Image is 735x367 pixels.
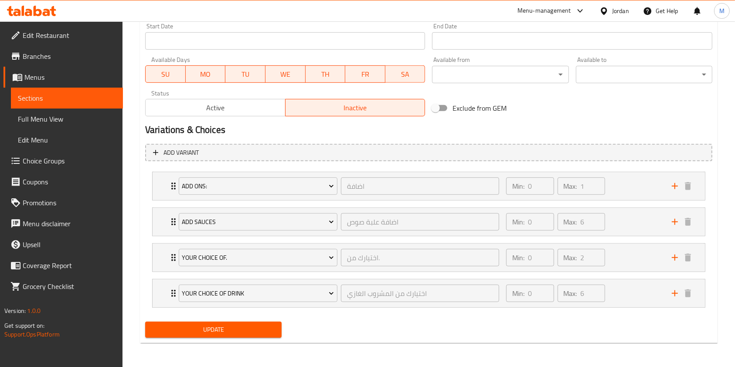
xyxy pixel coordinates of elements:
span: Inactive [289,102,422,114]
div: Expand [153,208,705,236]
span: Upsell [23,239,116,250]
span: Exclude from GEM [453,103,507,113]
span: Active [149,102,282,114]
button: add [668,287,681,300]
button: MO [186,65,226,83]
button: Add variant [145,144,712,162]
span: Your Choice Of. [182,252,334,263]
div: ​ [576,66,712,83]
button: delete [681,215,694,228]
a: Edit Menu [11,129,123,150]
button: SA [385,65,425,83]
span: Add sauces [182,217,334,228]
button: add [668,251,681,264]
p: Max: [564,181,577,191]
button: WE [265,65,306,83]
button: Inactive [285,99,425,116]
span: TU [229,68,262,81]
button: Add Ons: [179,177,337,195]
span: WE [269,68,302,81]
span: Coverage Report [23,260,116,271]
span: Sections [18,93,116,103]
button: delete [681,180,694,193]
a: Coverage Report [3,255,123,276]
button: SU [145,65,186,83]
span: Coupons [23,177,116,187]
span: Promotions [23,197,116,208]
button: add [668,180,681,193]
span: FR [349,68,382,81]
button: Update [145,322,282,338]
li: Expand [145,240,712,275]
button: TH [306,65,346,83]
div: Expand [153,244,705,272]
span: Get support on: [4,320,44,331]
button: TU [225,65,265,83]
div: Expand [153,279,705,307]
a: Support.OpsPlatform [4,329,60,340]
p: Min: [512,181,524,191]
span: Add Ons: [182,181,334,192]
button: Your Choice Of. [179,249,337,266]
p: Min: [512,252,524,263]
a: Full Menu View [11,109,123,129]
p: Max: [564,288,577,299]
span: Full Menu View [18,114,116,124]
p: Max: [564,217,577,227]
a: Menus [3,67,123,88]
div: ​ [432,66,568,83]
span: Add variant [163,147,199,158]
div: Menu-management [517,6,571,16]
a: Coupons [3,171,123,192]
a: Menu disclaimer [3,213,123,234]
a: Sections [11,88,123,109]
li: Expand [145,168,712,204]
li: Expand [145,275,712,311]
span: MO [189,68,222,81]
h2: Variations & Choices [145,123,712,136]
span: Update [152,324,275,335]
button: delete [681,251,694,264]
button: Add sauces [179,213,337,231]
li: Expand [145,204,712,240]
span: Edit Menu [18,135,116,145]
a: Upsell [3,234,123,255]
span: M [719,6,725,16]
a: Edit Restaurant [3,25,123,46]
a: Grocery Checklist [3,276,123,297]
span: SU [149,68,182,81]
span: Grocery Checklist [23,281,116,292]
span: Menu disclaimer [23,218,116,229]
span: Version: [4,305,26,316]
p: Max: [564,252,577,263]
span: Branches [23,51,116,61]
span: Edit Restaurant [23,30,116,41]
span: 1.0.0 [27,305,41,316]
button: FR [345,65,385,83]
a: Branches [3,46,123,67]
button: Active [145,99,286,116]
button: delete [681,287,694,300]
p: Min: [512,217,524,227]
a: Promotions [3,192,123,213]
span: TH [309,68,342,81]
div: Jordan [612,6,629,16]
span: Choice Groups [23,156,116,166]
div: Expand [153,172,705,200]
button: add [668,215,681,228]
span: Your Choice Of Drink [182,288,334,299]
p: Min: [512,288,524,299]
button: Your Choice Of Drink [179,285,337,302]
span: SA [389,68,422,81]
span: Menus [24,72,116,82]
a: Choice Groups [3,150,123,171]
